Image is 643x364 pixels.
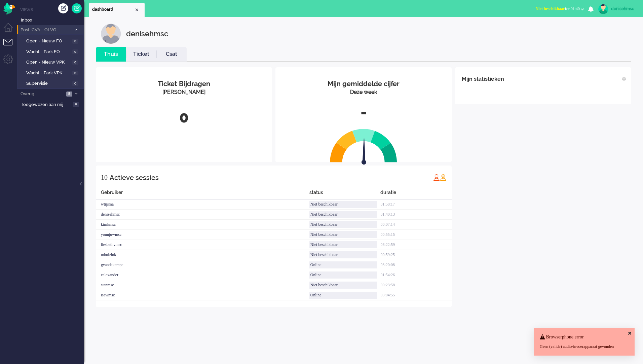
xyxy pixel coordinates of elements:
li: Admin menu [3,54,18,70]
a: denisehmsc [597,4,636,14]
a: Thuis [96,50,126,58]
h4: Browserphone error [540,334,629,339]
div: Niet beschikbaar [309,231,377,238]
img: semi_circle.svg [330,129,397,162]
img: arrow.svg [349,137,378,166]
button: Niet beschikbaarfor 01:40 [532,4,588,14]
li: Ticket [126,47,156,62]
span: Supervisie [26,80,71,87]
a: Quick Ticket [72,3,82,13]
img: profile_orange.svg [440,174,447,181]
div: Niet beschikbaar [309,221,377,228]
span: Post-CVA - OLVG [20,27,72,33]
div: 10 [101,171,108,184]
img: avatar [598,4,608,14]
div: Niet beschikbaar [309,241,377,248]
div: 01:58:17 [380,199,452,210]
div: kimkmsc [96,220,309,230]
span: 0 [72,39,78,44]
span: 0 [72,49,78,54]
div: isawmsc [96,290,309,300]
img: profile_red.svg [433,174,440,181]
div: Deze week [280,88,447,96]
div: 00:55:15 [380,230,452,240]
img: customer.svg [101,24,121,44]
div: [PERSON_NAME] [101,88,267,96]
div: Mijn gemiddelde cijfer [280,79,447,89]
li: Niet beschikbaarfor 01:40 [532,2,588,17]
div: Niet beschikbaar [309,211,377,218]
span: Niet beschikbaar [536,6,565,11]
span: 0 [72,60,78,65]
span: Open - Nieuw VPK [26,59,71,66]
a: Wacht - Park FO 0 [20,48,83,55]
div: - [280,101,447,123]
div: duratie [380,189,452,199]
div: Actieve sessies [110,171,159,184]
span: Wacht - Park FO [26,49,71,55]
a: Supervisie 0 [20,79,83,87]
div: Online [309,261,377,268]
span: for 01:40 [536,6,580,11]
div: 0 [101,106,267,129]
li: Dashboard [89,3,145,17]
span: 0 [73,102,79,107]
div: younjuwmsc [96,230,309,240]
a: Inbox [20,16,84,24]
li: Views [20,7,84,12]
div: 00:59:25 [380,250,452,260]
div: denisehmsc [126,24,168,44]
a: Wacht - Park VPK 0 [20,69,83,76]
span: Overig [20,91,64,97]
img: flow_omnibird.svg [3,3,15,14]
span: Toegewezen aan mij [21,102,71,108]
div: mhulzink [96,250,309,260]
div: Online [309,271,377,279]
li: Dashboard menu [3,23,18,38]
li: Thuis [96,47,126,62]
span: Inbox [21,17,84,24]
div: Niet beschikbaar [309,201,377,208]
a: Open - Nieuw VPK 0 [20,58,83,66]
div: 01:54:26 [380,270,452,280]
div: Ticket Bijdragen [101,79,267,89]
div: 03:20:08 [380,260,452,270]
div: Mijn statistieken [462,72,504,86]
div: ealexander [96,270,309,280]
div: denisehmsc [96,210,309,220]
div: status [309,189,381,199]
a: Csat [156,50,187,58]
div: Close tab [134,7,140,12]
div: gvandekempe [96,260,309,270]
a: Omnidesk [3,4,15,9]
div: 06:22:59 [380,240,452,250]
span: Wacht - Park VPK [26,70,71,76]
span: 8 [66,92,72,97]
div: Niet beschikbaar [309,282,377,289]
div: denisehmsc [611,5,636,12]
a: Ticket [126,50,156,58]
a: Toegewezen aan mij 0 [20,101,84,108]
div: Online [309,292,377,299]
div: Geen (valide) audio-invoerapparaat gevonden [540,344,629,350]
span: dashboard [92,7,134,12]
div: wtijsma [96,199,309,210]
span: 0 [72,71,78,76]
span: 0 [72,81,78,86]
span: Open - Nieuw FO [26,38,71,44]
div: 01:40:13 [380,210,452,220]
div: Niet beschikbaar [309,251,377,258]
a: Open - Nieuw FO 0 [20,37,83,44]
div: 03:04:55 [380,290,452,300]
div: 00:23:58 [380,280,452,290]
li: Csat [156,47,187,62]
li: Tickets menu [3,39,18,54]
div: liesbethvmsc [96,240,309,250]
div: 00:07:14 [380,220,452,230]
div: Creëer ticket [58,3,68,13]
div: stanmsc [96,280,309,290]
div: Gebruiker [96,189,309,199]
